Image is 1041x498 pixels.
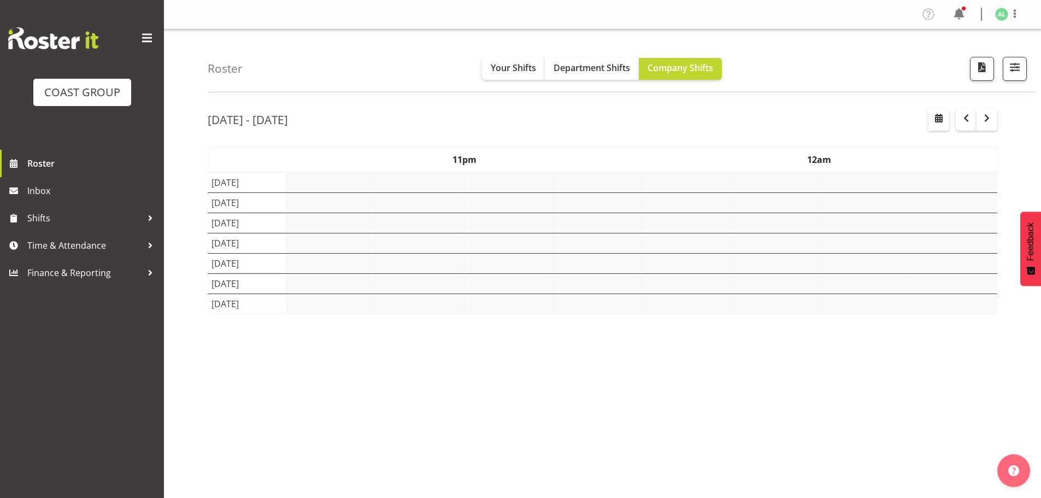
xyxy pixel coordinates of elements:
[1026,222,1036,261] span: Feedback
[8,27,98,49] img: Rosterit website logo
[648,62,713,74] span: Company Shifts
[208,213,287,233] td: [DATE]
[491,62,536,74] span: Your Shifts
[995,8,1008,21] img: annie-lister1125.jpg
[639,58,722,80] button: Company Shifts
[208,113,288,127] h2: [DATE] - [DATE]
[44,84,120,101] div: COAST GROUP
[27,237,142,254] span: Time & Attendance
[27,265,142,281] span: Finance & Reporting
[1008,465,1019,476] img: help-xxl-2.png
[208,294,287,314] td: [DATE]
[482,58,545,80] button: Your Shifts
[208,62,243,75] h4: Roster
[208,253,287,273] td: [DATE]
[287,147,642,172] th: 11pm
[27,155,158,172] span: Roster
[208,192,287,213] td: [DATE]
[208,172,287,193] td: [DATE]
[554,62,630,74] span: Department Shifts
[642,147,997,172] th: 12am
[1003,57,1027,81] button: Filter Shifts
[970,57,994,81] button: Download a PDF of the roster according to the set date range.
[27,183,158,199] span: Inbox
[208,273,287,294] td: [DATE]
[545,58,639,80] button: Department Shifts
[208,233,287,253] td: [DATE]
[27,210,142,226] span: Shifts
[1020,212,1041,286] button: Feedback - Show survey
[928,109,949,131] button: Select a specific date within the roster.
